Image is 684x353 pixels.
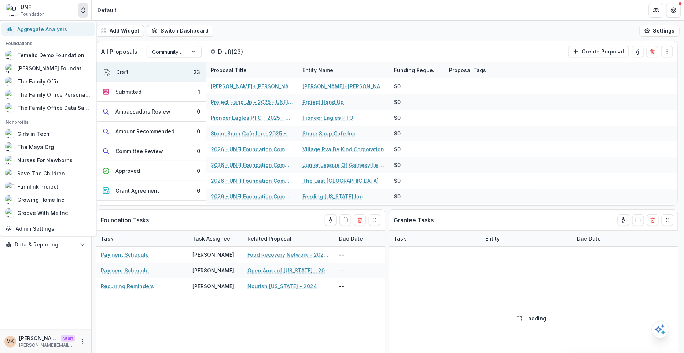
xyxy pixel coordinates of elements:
p: Grantee Tasks [394,216,434,224]
a: [PERSON_NAME]+[PERSON_NAME] Test Org - 2025 - UNFI Foundation Community Grants Application [211,82,294,90]
div: Related Proposal [243,231,335,246]
p: Draft ( 23 ) [218,47,273,56]
a: Stone Soup Cafe Inc [302,130,355,137]
div: $0 [394,161,401,169]
p: [PERSON_NAME] [19,334,58,342]
div: Proposal Title [206,62,298,78]
button: Drag [662,214,673,226]
p: Staff [61,335,75,342]
div: Proposal Tags [445,66,490,74]
div: Proposal Tags [445,62,536,78]
div: Funding Requested [390,62,445,78]
div: -- [335,278,390,294]
div: Submitted [115,88,141,96]
button: Delete card [354,214,366,226]
div: -- [335,263,390,278]
button: Add Widget [96,25,144,37]
div: 16 [195,187,200,194]
div: Entity Name [298,66,338,74]
button: Delete card [647,214,659,226]
div: $0 [394,193,401,200]
button: Committee Review0 [96,141,206,161]
p: [PERSON_NAME][EMAIL_ADDRESS][DOMAIN_NAME] [19,342,75,349]
button: toggle-assigned-to-me [632,46,644,57]
a: Junior League Of Gainesville [US_STATE] Incorporated [302,161,385,169]
div: Due Date [335,231,390,246]
a: Recurring Reminders [101,282,154,290]
div: $0 [394,177,401,185]
div: Committee Review [115,147,163,155]
button: Delete card [647,46,658,57]
a: 2026 - UNFI Foundation Community Grants Application [211,145,294,153]
div: Task [96,231,188,246]
div: Draft [116,68,129,76]
div: Task [96,235,118,242]
a: The Last [GEOGRAPHIC_DATA] [302,177,379,185]
div: Grant Agreement [115,187,159,194]
p: Foundation Tasks [101,216,149,224]
a: 2026 - UNFI Foundation Community Grants Application [211,161,294,169]
div: Default [98,6,117,14]
a: 2026 - UNFI Foundation Community Grants Application [211,193,294,200]
a: Stone Soup Cafe Inc - 2025 - UNFI Foundation Community Grants Application [211,130,294,137]
nav: breadcrumb [95,5,119,15]
div: [PERSON_NAME] [192,251,234,259]
div: Proposal Title [206,66,251,74]
div: Funding Requested [390,66,445,74]
button: toggle-assigned-to-me [618,214,629,226]
a: Food Recovery Network - 2025 - UNFI Foundation Community Grants Application [247,251,330,259]
a: Payment Schedule [101,251,149,259]
button: Submitted1 [96,82,206,102]
button: Drag [661,46,673,57]
div: Task Assignee [188,231,243,246]
button: Calendar [632,214,644,226]
a: Pioneer Eagles PTO - 2025 - UNFI Foundation Community Grants Application [211,114,294,122]
div: $0 [394,130,401,137]
div: Ambassadors Review [115,108,170,115]
button: Draft23 [96,62,206,82]
div: Entity Name [298,62,390,78]
img: UNFI [6,4,18,16]
button: Grant Agreement16 [96,181,206,201]
div: $0 [394,98,401,106]
button: Open Data & Reporting [3,239,88,250]
button: Settings [640,25,680,37]
a: Feeding [US_STATE] Inc [302,193,363,200]
span: Foundation [21,11,45,18]
div: 0 [197,147,200,155]
span: Data & Reporting [15,242,77,248]
button: Amount Recommended0 [96,122,206,141]
a: Project Hand Up - 2025 - UNFI Foundation Community Grants Application [211,98,294,106]
a: Payment Schedule [101,267,149,274]
a: Project Hand Up [302,98,344,106]
button: Drag [369,214,380,226]
div: 0 [197,167,200,175]
button: Create Proposal [568,46,629,57]
a: [PERSON_NAME]+[PERSON_NAME] Test Org [302,82,385,90]
button: Calendar [339,214,351,226]
div: Maya Kuppermann [7,339,14,344]
a: 2026 - UNFI Foundation Community Grants Application [211,177,294,185]
button: Open AI Assistant [652,321,669,338]
div: 0 [197,108,200,115]
div: 0 [197,127,200,135]
div: Related Proposal [243,235,296,242]
div: -- [335,247,390,263]
a: Nourish [US_STATE] - 2024 [247,282,317,290]
button: Partners [649,3,663,18]
div: 1 [198,88,200,96]
div: $0 [394,114,401,122]
div: [PERSON_NAME] [192,267,234,274]
a: Pioneer Eagles PTO [302,114,353,122]
div: $0 [394,82,401,90]
div: Task Assignee [188,235,235,242]
div: [PERSON_NAME] [192,282,234,290]
div: Approved [115,167,140,175]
